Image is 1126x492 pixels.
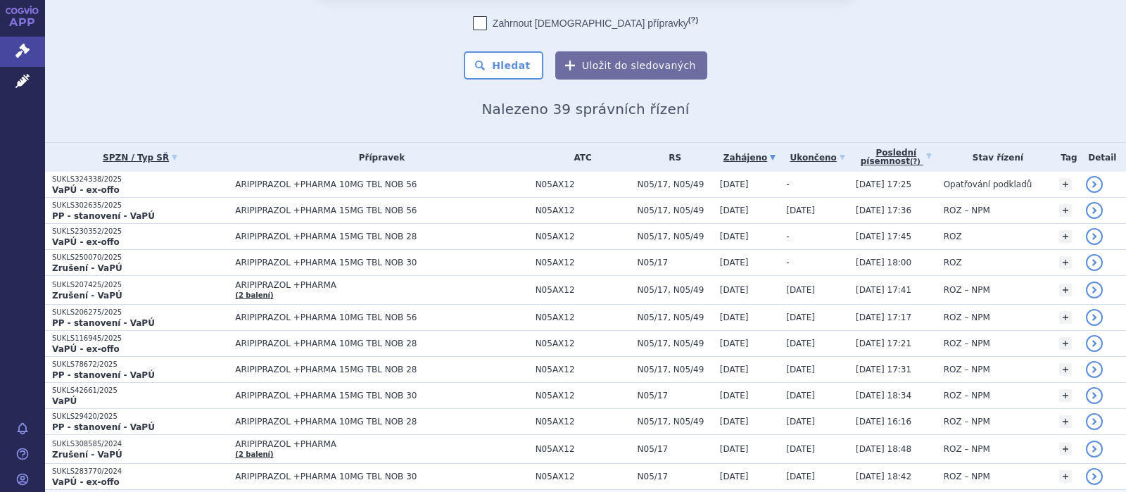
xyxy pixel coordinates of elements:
span: ROZ – NPM [944,339,990,348]
span: ROZ [944,232,962,241]
th: RS [631,143,713,172]
p: SUKLS302635/2025 [52,201,228,210]
a: detail [1086,309,1103,326]
th: Přípravek [228,143,528,172]
span: N05AX12 [536,258,631,267]
abbr: (?) [688,15,698,25]
span: N05AX12 [536,391,631,400]
a: detail [1086,228,1103,245]
span: [DATE] [786,206,815,215]
span: [DATE] 17:41 [856,285,911,295]
span: N05AX12 [536,365,631,374]
span: N05AX12 [536,472,631,481]
span: [DATE] [720,472,749,481]
span: ARIPIPRAZOL +PHARMA 10MG TBL NOB 30 [235,472,528,481]
span: N05/17, N05/49 [638,179,713,189]
strong: VaPÚ - ex-offo [52,185,120,195]
span: N05/17, N05/49 [638,365,713,374]
span: [DATE] 17:31 [856,365,911,374]
span: - [786,258,789,267]
span: N05/17, N05/49 [638,313,713,322]
span: - [786,179,789,189]
span: [DATE] [786,313,815,322]
span: [DATE] [786,339,815,348]
span: [DATE] 17:17 [856,313,911,322]
span: ROZ – NPM [944,313,990,322]
a: + [1059,284,1072,296]
a: detail [1086,413,1103,430]
span: N05AX12 [536,206,631,215]
span: ROZ – NPM [944,444,990,454]
span: ARIPIPRAZOL +PHARMA 15MG TBL NOB 30 [235,391,528,400]
strong: PP - stanovení - VaPÚ [52,318,155,328]
span: N05AX12 [536,313,631,322]
p: SUKLS42661/2025 [52,386,228,396]
a: detail [1086,254,1103,271]
span: [DATE] [720,417,749,427]
span: ARIPIPRAZOL +PHARMA 10MG TBL NOB 28 [235,417,528,427]
span: [DATE] [720,232,749,241]
a: + [1059,389,1072,402]
span: ROZ – NPM [944,391,990,400]
span: ARIPIPRAZOL +PHARMA 15MG TBL NOB 56 [235,206,528,215]
span: N05/17, N05/49 [638,285,713,295]
p: SUKLS116945/2025 [52,334,228,343]
a: detail [1086,335,1103,352]
span: [DATE] 17:25 [856,179,911,189]
a: detail [1086,468,1103,485]
span: N05AX12 [536,232,631,241]
span: [DATE] [786,365,815,374]
strong: VaPÚ - ex-offo [52,237,120,247]
span: [DATE] 18:42 [856,472,911,481]
span: ARIPIPRAZOL +PHARMA [235,280,528,290]
span: [DATE] [786,391,815,400]
button: Hledat [464,51,543,80]
p: SUKLS207425/2025 [52,280,228,290]
p: SUKLS230352/2025 [52,227,228,236]
span: N05/17, N05/49 [638,206,713,215]
span: [DATE] [720,285,749,295]
span: [DATE] [720,258,749,267]
p: SUKLS206275/2025 [52,308,228,317]
span: [DATE] [720,313,749,322]
strong: VaPÚ - ex-offo [52,477,120,487]
span: N05/17 [638,444,713,454]
span: ARIPIPRAZOL +PHARMA 10MG TBL NOB 56 [235,313,528,322]
a: Ukončeno [786,148,849,168]
span: [DATE] [786,444,815,454]
span: ROZ – NPM [944,365,990,374]
a: Poslednípísemnost(?) [856,143,937,172]
span: [DATE] 18:34 [856,391,911,400]
span: N05AX12 [536,417,631,427]
a: + [1059,443,1072,455]
span: N05AX12 [536,285,631,295]
a: detail [1086,202,1103,219]
span: [DATE] [720,339,749,348]
a: + [1059,363,1072,376]
span: N05/17, N05/49 [638,417,713,427]
a: detail [1086,176,1103,193]
span: [DATE] [786,285,815,295]
strong: Zrušení - VaPÚ [52,291,122,301]
span: - [786,232,789,241]
p: SUKLS29420/2025 [52,412,228,422]
a: detail [1086,282,1103,298]
strong: Zrušení - VaPÚ [52,450,122,460]
span: ROZ – NPM [944,417,990,427]
span: ARIPIPRAZOL +PHARMA 10MG TBL NOB 56 [235,179,528,189]
span: ARIPIPRAZOL +PHARMA 15MG TBL NOB 30 [235,258,528,267]
a: + [1059,470,1072,483]
span: [DATE] [720,444,749,454]
a: + [1059,178,1072,191]
span: [DATE] 16:16 [856,417,911,427]
span: [DATE] 17:45 [856,232,911,241]
th: ATC [529,143,631,172]
span: ARIPIPRAZOL +PHARMA 10MG TBL NOB 28 [235,339,528,348]
span: N05/17 [638,258,713,267]
th: Detail [1079,143,1126,172]
span: N05/17, N05/49 [638,232,713,241]
span: ROZ – NPM [944,285,990,295]
strong: PP - stanovení - VaPÚ [52,211,155,221]
button: Uložit do sledovaných [555,51,707,80]
p: SUKLS78672/2025 [52,360,228,370]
